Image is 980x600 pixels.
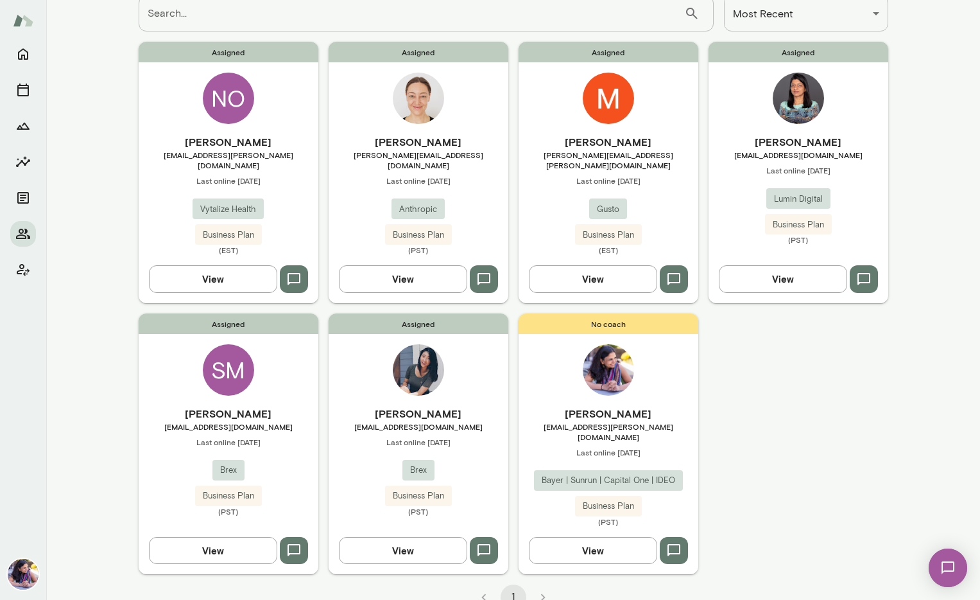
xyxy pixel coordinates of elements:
[329,313,508,334] span: Assigned
[193,203,264,216] span: Vytalize Health
[329,245,508,255] span: (PST)
[212,464,245,477] span: Brex
[139,245,318,255] span: (EST)
[203,344,254,396] div: SM
[139,313,318,334] span: Assigned
[385,490,452,502] span: Business Plan
[339,265,467,292] button: View
[393,73,444,124] img: Jane Leibrock
[575,500,642,513] span: Business Plan
[139,421,318,432] span: [EMAIL_ADDRESS][DOMAIN_NAME]
[10,77,36,103] button: Sessions
[519,150,698,170] span: [PERSON_NAME][EMAIL_ADDRESS][PERSON_NAME][DOMAIN_NAME]
[529,537,657,564] button: View
[139,506,318,516] span: (PST)
[709,165,888,175] span: Last online [DATE]
[329,134,508,150] h6: [PERSON_NAME]
[10,221,36,247] button: Members
[329,506,508,516] span: (PST)
[329,406,508,421] h6: [PERSON_NAME]
[709,150,888,160] span: [EMAIL_ADDRESS][DOMAIN_NAME]
[519,175,698,186] span: Last online [DATE]
[195,229,262,242] span: Business Plan
[534,474,683,487] span: Bayer | Sunrun | Capital One | IDEO
[329,150,508,170] span: [PERSON_NAME][EMAIL_ADDRESS][DOMAIN_NAME]
[393,344,444,396] img: Annie Xue
[329,437,508,447] span: Last online [DATE]
[139,134,318,150] h6: [PERSON_NAME]
[529,265,657,292] button: View
[139,437,318,447] span: Last online [DATE]
[329,42,508,62] span: Assigned
[719,265,847,292] button: View
[391,203,445,216] span: Anthropic
[329,175,508,186] span: Last online [DATE]
[385,229,452,242] span: Business Plan
[709,234,888,245] span: (PST)
[10,149,36,175] button: Insights
[10,113,36,139] button: Growth Plan
[139,175,318,186] span: Last online [DATE]
[203,73,254,124] div: NO
[519,313,698,334] span: No coach
[583,73,634,124] img: Mike Hardy
[329,421,508,432] span: [EMAIL_ADDRESS][DOMAIN_NAME]
[10,41,36,67] button: Home
[139,150,318,170] span: [EMAIL_ADDRESS][PERSON_NAME][DOMAIN_NAME]
[575,229,642,242] span: Business Plan
[519,447,698,457] span: Last online [DATE]
[13,8,33,33] img: Mento
[149,265,277,292] button: View
[773,73,824,124] img: Bhavna Mittal
[339,537,467,564] button: View
[139,42,318,62] span: Assigned
[519,134,698,150] h6: [PERSON_NAME]
[519,421,698,442] span: [EMAIL_ADDRESS][PERSON_NAME][DOMAIN_NAME]
[519,406,698,421] h6: [PERSON_NAME]
[10,185,36,211] button: Documents
[519,516,698,527] span: (PST)
[766,193,830,206] span: Lumin Digital
[583,344,634,396] img: Aradhana Goel
[519,245,698,255] span: (EST)
[149,537,277,564] button: View
[709,134,888,150] h6: [PERSON_NAME]
[589,203,627,216] span: Gusto
[709,42,888,62] span: Assigned
[402,464,434,477] span: Brex
[195,490,262,502] span: Business Plan
[8,559,39,590] img: Aradhana Goel
[765,218,832,231] span: Business Plan
[139,406,318,421] h6: [PERSON_NAME]
[519,42,698,62] span: Assigned
[10,257,36,283] button: Client app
